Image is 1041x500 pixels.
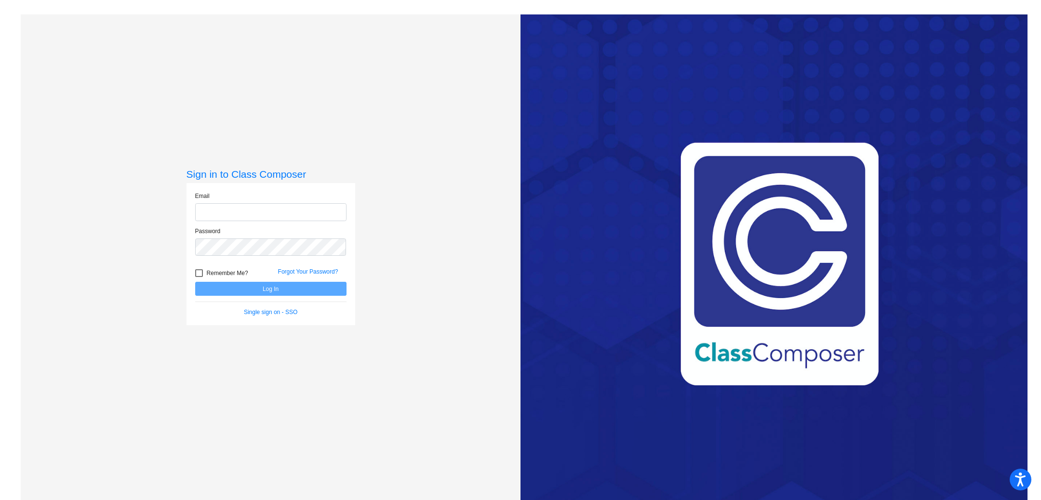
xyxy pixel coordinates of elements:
h3: Sign in to Class Composer [187,168,355,180]
a: Forgot Your Password? [278,268,338,275]
a: Single sign on - SSO [244,309,297,316]
label: Password [195,227,221,236]
span: Remember Me? [207,267,248,279]
label: Email [195,192,210,200]
button: Log In [195,282,347,296]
